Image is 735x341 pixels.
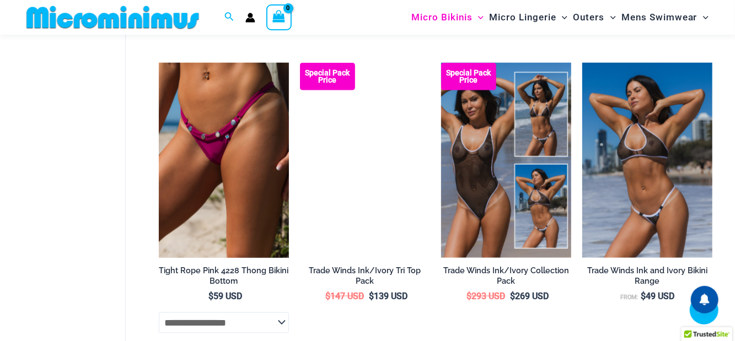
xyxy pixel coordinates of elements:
[300,69,355,84] b: Special Pack Price
[441,266,571,290] a: Trade Winds Ink/Ivory Collection Pack
[266,4,292,30] a: View Shopping Cart, empty
[411,3,473,31] span: Micro Bikinis
[473,3,484,31] span: Menu Toggle
[441,63,571,258] a: Collection Pack Collection Pack b (1)Collection Pack b (1)
[245,13,255,23] a: Account icon link
[620,294,638,301] span: From:
[224,10,234,24] a: Search icon link
[486,3,570,31] a: Micro LingerieMenu ToggleMenu Toggle
[582,63,712,258] a: Tradewinds Ink and Ivory 384 Halter 453 Micro 02Tradewinds Ink and Ivory 384 Halter 453 Micro 01T...
[556,3,567,31] span: Menu Toggle
[573,3,605,31] span: Outers
[582,266,712,286] h2: Trade Winds Ink and Ivory Bikini Range
[407,2,713,33] nav: Site Navigation
[369,291,407,301] bdi: 139 USD
[208,291,213,301] span: $
[22,5,203,30] img: MM SHOP LOGO FLAT
[159,266,289,286] h2: Tight Rope Pink 4228 Thong Bikini Bottom
[159,266,289,290] a: Tight Rope Pink 4228 Thong Bikini Bottom
[208,291,242,301] bdi: 59 USD
[159,63,289,258] img: Tight Rope Pink 4228 Thong 01
[698,3,709,31] span: Menu Toggle
[582,266,712,290] a: Trade Winds Ink and Ivory Bikini Range
[441,63,571,258] img: Collection Pack
[325,291,364,301] bdi: 147 USD
[300,63,430,258] img: Top Bum Pack
[510,291,515,301] span: $
[300,266,430,286] h2: Trade Winds Ink/Ivory Tri Top Pack
[441,266,571,286] h2: Trade Winds Ink/Ivory Collection Pack
[325,291,330,301] span: $
[466,291,505,301] bdi: 293 USD
[641,291,646,301] span: $
[159,63,289,258] a: Tight Rope Pink 4228 Thong 01Tight Rope Pink 4228 Thong 02Tight Rope Pink 4228 Thong 02
[510,291,549,301] bdi: 269 USD
[619,3,711,31] a: Mens SwimwearMenu ToggleMenu Toggle
[582,63,712,258] img: Tradewinds Ink and Ivory 384 Halter 453 Micro 02
[369,291,374,301] span: $
[300,63,430,258] a: Top Bum Pack Top Bum Pack bTop Bum Pack b
[300,266,430,290] a: Trade Winds Ink/Ivory Tri Top Pack
[489,3,556,31] span: Micro Lingerie
[571,3,619,31] a: OutersMenu ToggleMenu Toggle
[441,69,496,84] b: Special Pack Price
[621,3,698,31] span: Mens Swimwear
[605,3,616,31] span: Menu Toggle
[641,291,674,301] bdi: 49 USD
[466,291,471,301] span: $
[409,3,486,31] a: Micro BikinisMenu ToggleMenu Toggle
